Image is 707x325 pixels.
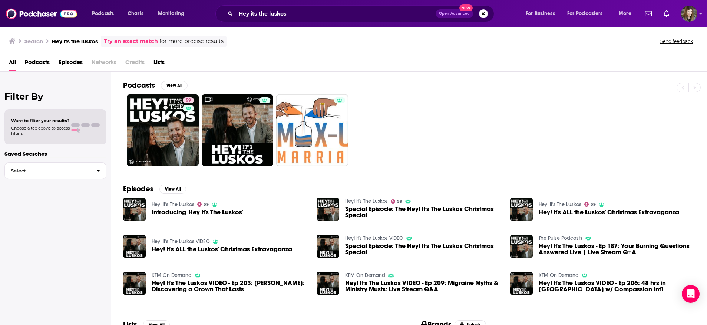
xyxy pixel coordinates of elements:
span: 59 [204,203,209,206]
img: Hey! It's The Luskos VIDEO - Ep 209: Migraine Myths & Ministry Musts: Live Stream Q&A [317,272,339,295]
a: Special Episode: The Hey! It's The Luskos Christmas Special [317,235,339,258]
a: Try an exact match [104,37,158,46]
a: Hey! It's The Luskos VIDEO - Ep 209: Migraine Myths & Ministry Musts: Live Stream Q&A [345,280,501,292]
a: 59 [183,97,194,103]
button: Send feedback [658,38,695,44]
span: 59 [397,200,402,203]
a: Podcasts [25,56,50,71]
button: Show profile menu [681,6,697,22]
span: Open Advanced [439,12,470,16]
a: Hey! It's ALL the Luskos' Christmas Extravaganza [539,209,679,215]
a: Hey! It's The Luskos - Ep 187: Your Burning Questions Answered Live | Live Stream Q+A [539,243,695,255]
a: Episodes [59,56,83,71]
button: open menu [153,8,194,20]
a: KFM On Demand [345,272,385,278]
p: Saved Searches [4,150,106,157]
h3: Hey its the luskos [52,38,98,45]
a: Hey! It's The Luskos VIDEO [345,235,403,241]
a: Special Episode: The Hey! It's The Luskos Christmas Special [345,206,501,218]
a: The Pulse Podcasts [539,235,582,241]
button: open menu [562,8,614,20]
h2: Podcasts [123,81,155,90]
span: Want to filter your results? [11,118,70,123]
span: Logged in as ElizabethHawkins [681,6,697,22]
span: More [619,9,631,19]
span: Charts [128,9,143,19]
button: open menu [87,8,123,20]
a: Hey! It's The Luskos [345,198,388,204]
div: Open Intercom Messenger [682,285,700,303]
span: Select [5,168,90,173]
button: open menu [521,8,564,20]
span: New [459,4,473,11]
button: Open AdvancedNew [436,9,473,18]
a: 59 [197,202,209,207]
button: View All [161,81,188,90]
a: Special Episode: The Hey! It's The Luskos Christmas Special [345,243,501,255]
a: KFM On Demand [152,272,192,278]
span: for more precise results [159,37,224,46]
a: KFM On Demand [539,272,579,278]
span: Podcasts [92,9,114,19]
span: 59 [186,97,191,104]
a: Hey! It's ALL the Luskos' Christmas Extravaganza [152,246,292,252]
button: Select [4,162,106,179]
img: Introducing 'Hey It's The Luskos' [123,198,146,221]
a: All [9,56,16,71]
div: Search podcasts, credits, & more... [222,5,501,22]
img: Podchaser - Follow, Share and Rate Podcasts [6,7,77,21]
span: For Business [526,9,555,19]
h2: Episodes [123,184,153,194]
a: Lists [153,56,165,71]
a: 59 [127,94,199,166]
img: Hey! It's ALL the Luskos' Christmas Extravaganza [123,235,146,258]
a: Show notifications dropdown [642,7,655,20]
span: Hey! It's The Luskos VIDEO - Ep 206: 48 hrs in [GEOGRAPHIC_DATA] w/ Compassion Int'l [539,280,695,292]
button: open menu [614,8,641,20]
img: Special Episode: The Hey! It's The Luskos Christmas Special [317,198,339,221]
img: Hey! It's The Luskos VIDEO - Ep 203: Demi-Leigh Tebow: Discovering a Crown That Lasts [123,272,146,295]
a: Hey! It's The Luskos VIDEO - Ep 206: 48 hrs in Bolivia w/ Compassion Int'l [539,280,695,292]
a: Hey! It's The Luskos [152,201,194,208]
input: Search podcasts, credits, & more... [236,8,436,20]
a: 59 [584,202,596,207]
a: Hey! It's The Luskos VIDEO - Ep 206: 48 hrs in Bolivia w/ Compassion Int'l [510,272,533,295]
span: For Podcasters [567,9,603,19]
a: Hey! It's The Luskos VIDEO - Ep 203: Demi-Leigh Tebow: Discovering a Crown That Lasts [152,280,308,292]
a: Introducing 'Hey It's The Luskos' [152,209,243,215]
img: User Profile [681,6,697,22]
span: Choose a tab above to access filters. [11,125,70,136]
a: Charts [123,8,148,20]
a: Show notifications dropdown [661,7,672,20]
img: Hey! It's The Luskos - Ep 187: Your Burning Questions Answered Live | Live Stream Q+A [510,235,533,258]
h2: Filter By [4,91,106,102]
h3: Search [24,38,43,45]
img: Hey! It's ALL the Luskos' Christmas Extravaganza [510,198,533,221]
a: Hey! It's The Luskos VIDEO [152,238,210,245]
span: Networks [92,56,116,71]
span: Monitoring [158,9,184,19]
a: 59 [391,199,403,204]
a: Hey! It's The Luskos [539,201,581,208]
a: EpisodesView All [123,184,186,194]
span: 59 [591,203,596,206]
